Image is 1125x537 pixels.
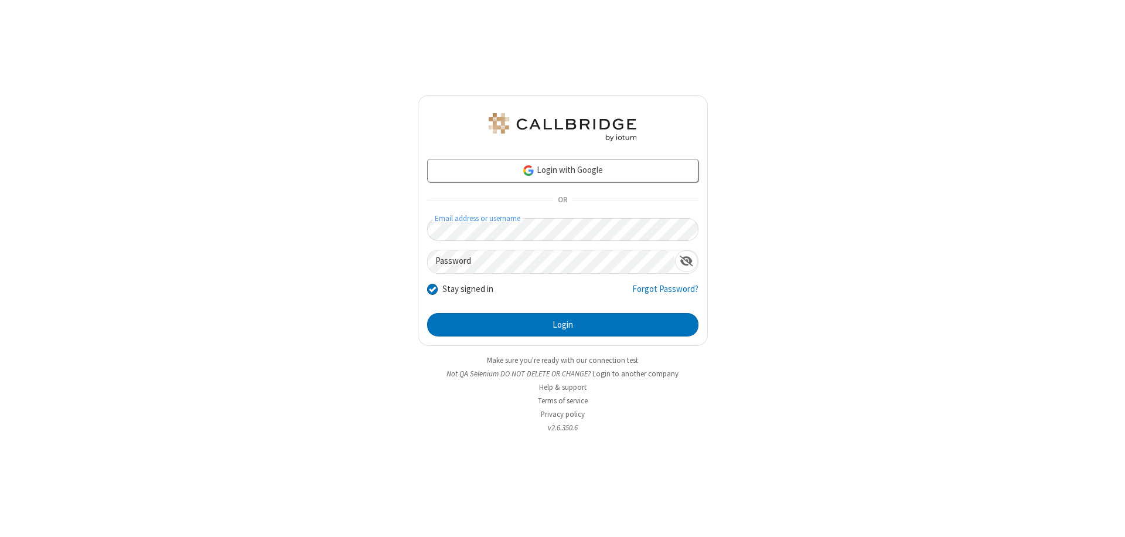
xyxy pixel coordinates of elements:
button: Login [427,313,698,337]
a: Help & support [539,382,587,392]
a: Login with Google [427,159,698,182]
span: OR [553,192,572,209]
div: Show password [675,250,698,272]
a: Privacy policy [541,409,585,419]
a: Make sure you're ready with our connection test [487,355,638,365]
input: Email address or username [427,218,698,241]
img: google-icon.png [522,164,535,177]
a: Forgot Password? [632,283,698,305]
label: Stay signed in [442,283,493,296]
a: Terms of service [538,396,588,406]
li: Not QA Selenium DO NOT DELETE OR CHANGE? [418,368,708,379]
input: Password [428,250,675,273]
img: QA Selenium DO NOT DELETE OR CHANGE [486,113,639,141]
button: Login to another company [592,368,679,379]
li: v2.6.350.6 [418,422,708,433]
